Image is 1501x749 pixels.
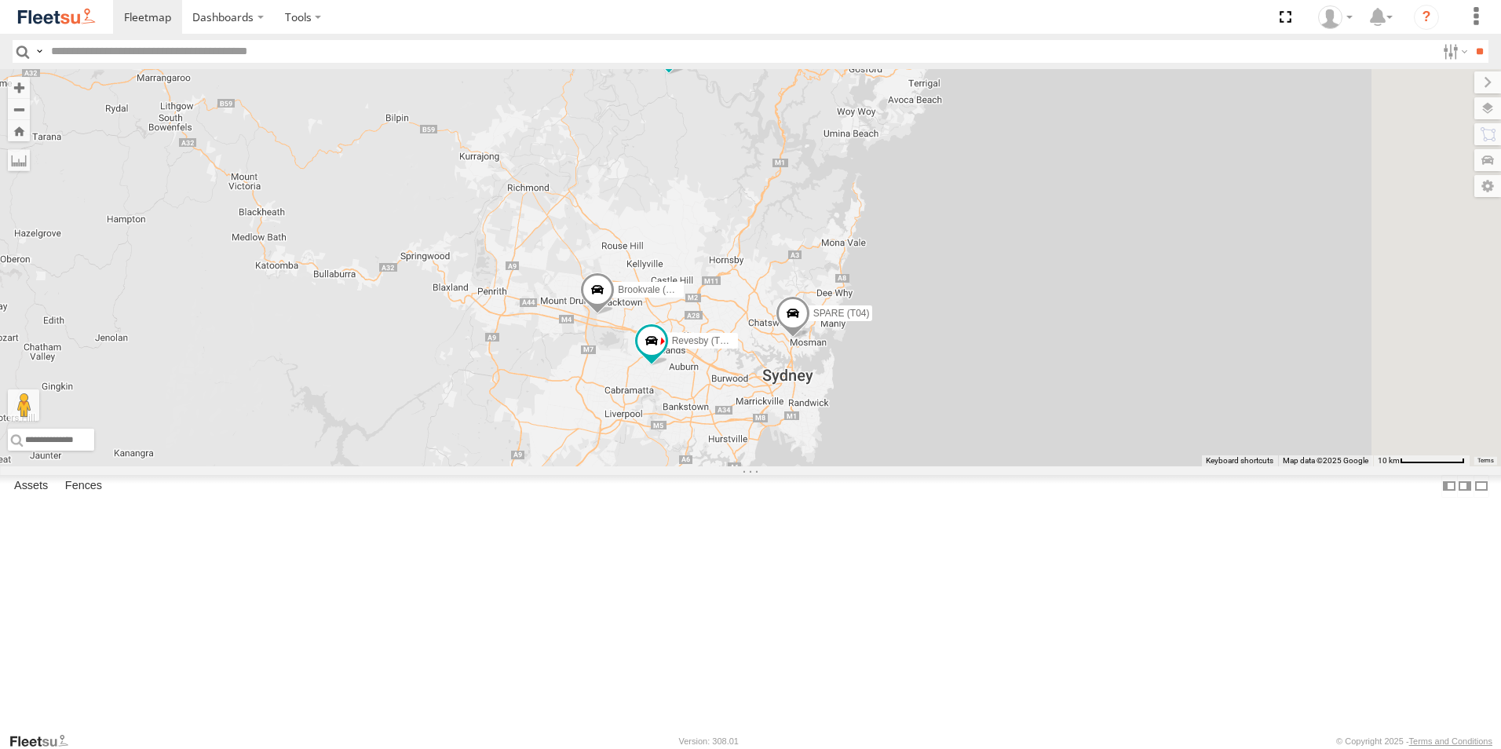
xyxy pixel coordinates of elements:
button: Zoom out [8,98,30,120]
button: Zoom in [8,77,30,98]
span: Revesby (T07 - [PERSON_NAME]) [672,335,820,346]
a: Visit our Website [9,733,81,749]
span: SPARE (T04) [813,308,870,319]
button: Zoom Home [8,120,30,141]
a: Terms (opens in new tab) [1477,458,1494,464]
span: Map data ©2025 Google [1283,456,1368,465]
span: Brookvale (T10 - [PERSON_NAME]) [618,284,771,295]
label: Search Query [33,40,46,63]
img: fleetsu-logo-horizontal.svg [16,6,97,27]
label: Dock Summary Table to the Left [1441,475,1457,498]
span: 10 km [1378,456,1400,465]
label: Measure [8,149,30,171]
i: ? [1414,5,1439,30]
label: Assets [6,475,56,497]
label: Hide Summary Table [1474,475,1489,498]
a: Terms and Conditions [1409,736,1492,746]
button: Keyboard shortcuts [1206,455,1273,466]
div: Adrian Singleton [1313,5,1358,29]
div: © Copyright 2025 - [1336,736,1492,746]
label: Search Filter Options [1437,40,1470,63]
label: Dock Summary Table to the Right [1457,475,1473,498]
button: Map Scale: 10 km per 79 pixels [1373,455,1470,466]
label: Map Settings [1474,175,1501,197]
div: Version: 308.01 [679,736,739,746]
label: Fences [57,475,110,497]
button: Drag Pegman onto the map to open Street View [8,389,39,421]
